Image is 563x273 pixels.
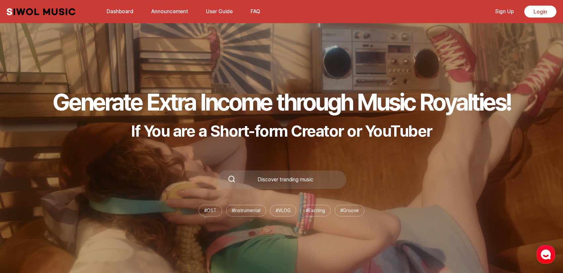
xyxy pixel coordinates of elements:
a: User Guide [202,4,237,19]
button: FAQ [247,4,264,20]
a: Sign Up [491,4,518,19]
p: If You are a Short-form Creator or YouTuber [53,121,511,141]
div: Discover trending music [236,177,336,182]
a: Login [524,6,556,18]
li: # OST [199,205,222,216]
a: Announcement [147,4,192,19]
li: # VLOG [270,205,296,216]
li: # Exciting [300,205,331,216]
li: # Instrumental [226,205,266,216]
h1: Generate Extra Income through Music Royalties! [53,88,511,116]
li: # Groove [335,205,364,216]
a: Dashboard [103,4,137,19]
